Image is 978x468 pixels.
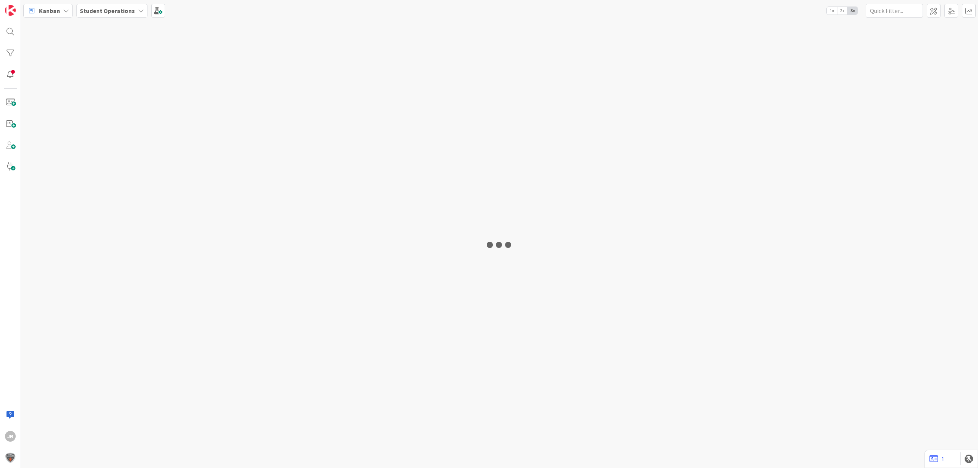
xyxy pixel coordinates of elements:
input: Quick Filter... [866,4,923,18]
img: Visit kanbanzone.com [5,5,16,16]
div: JR [5,431,16,442]
span: 1x [827,7,837,15]
span: 2x [837,7,847,15]
img: avatar [5,452,16,463]
a: 1 [929,454,944,463]
span: Kanban [39,6,60,15]
span: 3x [847,7,858,15]
b: Student Operations [80,7,135,15]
